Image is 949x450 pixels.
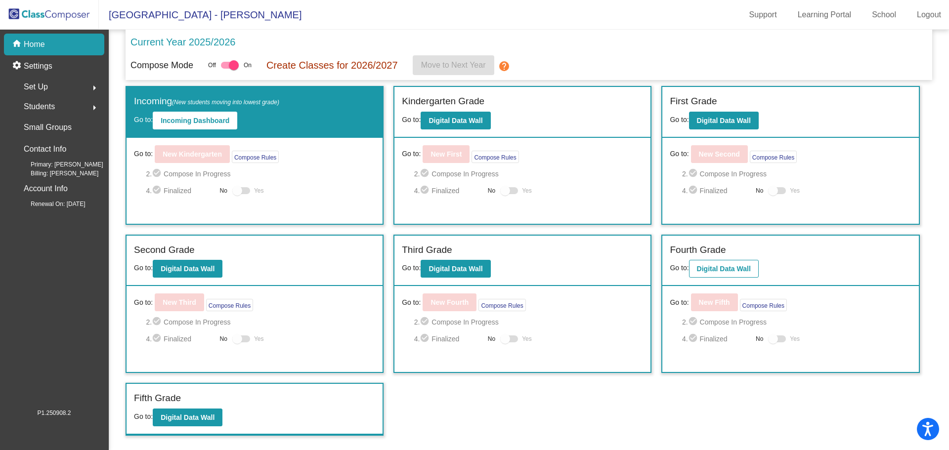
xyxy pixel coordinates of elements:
span: Yes [522,333,532,345]
span: No [756,186,763,195]
b: Digital Data Wall [429,117,482,124]
mat-icon: check_circle [688,333,700,345]
span: On [244,61,252,70]
mat-icon: check_circle [420,333,431,345]
b: Digital Data Wall [161,265,215,273]
span: Yes [790,185,800,197]
p: Home [24,39,45,50]
label: First Grade [670,94,717,109]
span: Renewal On: [DATE] [15,200,85,208]
button: New Fifth [691,293,738,311]
a: Support [741,7,785,23]
span: 4. Finalized [414,185,483,197]
mat-icon: home [12,39,24,50]
span: Yes [254,333,264,345]
span: 2. Compose In Progress [682,316,911,328]
button: Compose Rules [478,299,525,311]
mat-icon: check_circle [152,185,164,197]
b: New Second [699,150,740,158]
span: Go to: [670,264,689,272]
span: Billing: [PERSON_NAME] [15,169,98,178]
span: Go to: [670,149,689,159]
b: Digital Data Wall [429,265,482,273]
p: Small Groups [24,121,72,134]
button: Move to Next Year [413,55,494,75]
span: Go to: [134,412,153,420]
span: Students [24,100,55,114]
mat-icon: check_circle [152,316,164,328]
button: Digital Data Wall [421,112,490,129]
span: 4. Finalized [146,333,215,345]
span: 4. Finalized [146,185,215,197]
mat-icon: arrow_right [88,82,100,94]
span: Primary: [PERSON_NAME] [15,160,103,169]
b: Digital Data Wall [697,117,751,124]
span: 2. Compose In Progress [414,316,644,328]
button: Digital Data Wall [689,112,759,129]
span: Go to: [402,116,421,123]
button: New Second [691,145,748,163]
span: Go to: [134,149,153,159]
span: Go to: [134,297,153,308]
p: Create Classes for 2026/2027 [266,58,398,73]
span: 2. Compose In Progress [146,316,375,328]
span: Go to: [670,116,689,123]
mat-icon: check_circle [420,168,431,180]
button: Compose Rules [472,151,518,163]
span: Go to: [134,116,153,123]
span: Go to: [670,297,689,308]
mat-icon: check_circle [420,316,431,328]
button: Incoming Dashboard [153,112,237,129]
button: Digital Data Wall [153,260,222,278]
button: New Kindergarten [155,145,230,163]
mat-icon: check_circle [152,333,164,345]
b: New Fourth [431,298,469,306]
mat-icon: check_circle [688,316,700,328]
span: [GEOGRAPHIC_DATA] - [PERSON_NAME] [99,7,302,23]
span: Yes [790,333,800,345]
span: No [488,186,495,195]
label: Fifth Grade [134,391,181,406]
button: Compose Rules [232,151,279,163]
mat-icon: check_circle [420,185,431,197]
mat-icon: arrow_right [88,102,100,114]
mat-icon: check_circle [688,168,700,180]
button: New First [423,145,470,163]
p: Current Year 2025/2026 [130,35,235,49]
button: Digital Data Wall [421,260,490,278]
span: Go to: [402,297,421,308]
b: New First [431,150,462,158]
button: Compose Rules [740,299,787,311]
p: Settings [24,60,52,72]
span: Set Up [24,80,48,94]
mat-icon: check_circle [152,168,164,180]
label: Third Grade [402,243,452,257]
span: Move to Next Year [421,61,486,69]
span: Go to: [402,149,421,159]
b: Digital Data Wall [697,265,751,273]
span: Yes [254,185,264,197]
button: Digital Data Wall [689,260,759,278]
b: Digital Data Wall [161,413,215,421]
label: Incoming [134,94,279,109]
span: 2. Compose In Progress [414,168,644,180]
button: New Fourth [423,293,476,311]
button: Digital Data Wall [153,409,222,426]
p: Account Info [24,182,68,196]
span: Off [208,61,216,70]
span: 2. Compose In Progress [146,168,375,180]
button: New Third [155,293,204,311]
span: No [756,334,763,343]
b: Incoming Dashboard [161,117,229,124]
b: New Third [163,298,196,306]
span: Go to: [402,264,421,272]
span: 2. Compose In Progress [682,168,911,180]
button: Compose Rules [750,151,797,163]
span: 4. Finalized [414,333,483,345]
span: 4. Finalized [682,333,751,345]
p: Compose Mode [130,59,193,72]
b: New Fifth [699,298,730,306]
span: 4. Finalized [682,185,751,197]
span: Go to: [134,264,153,272]
span: No [488,334,495,343]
